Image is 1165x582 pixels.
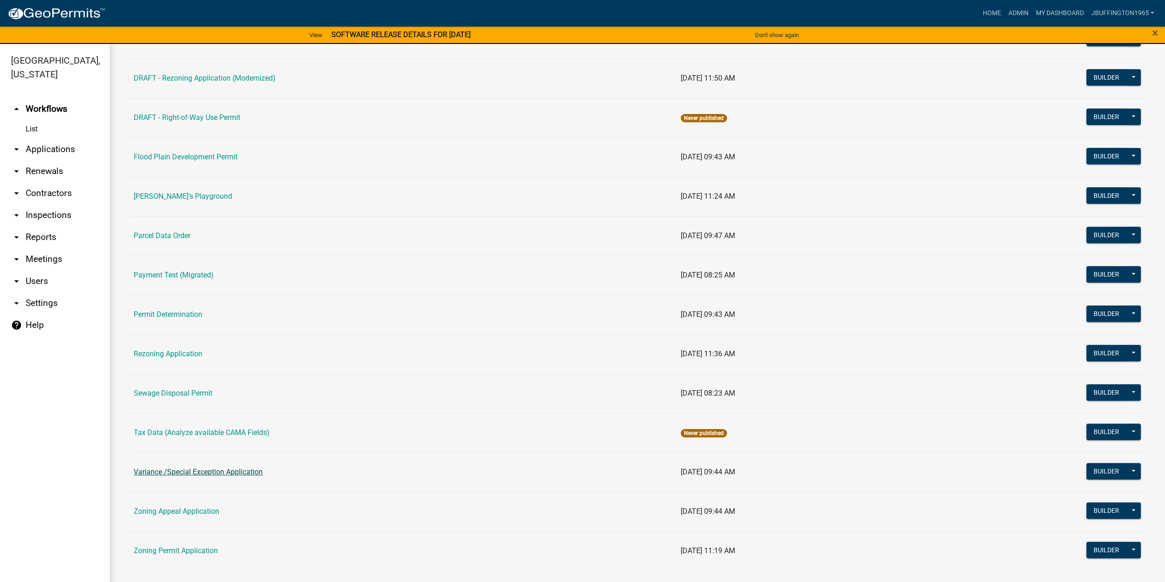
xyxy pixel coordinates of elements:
button: Builder [1086,463,1127,479]
span: [DATE] 11:36 AM [681,349,735,358]
a: DRAFT - Right-of-Way Use Permit [134,113,240,122]
a: jbuffington1965 [1087,5,1158,22]
button: Don't show again [751,27,802,43]
button: Builder [1086,502,1127,519]
span: Never published [681,429,727,437]
a: DRAFT - Rezoning Application (Modernized) [134,74,276,82]
button: Builder [1086,227,1127,243]
a: Zoning Appeal Application [134,507,219,516]
button: Builder [1086,109,1127,125]
button: Builder [1086,424,1127,440]
button: Builder [1086,69,1127,86]
a: Parcel Data Order [134,231,190,240]
a: Payment Test (Migrated) [134,271,214,279]
a: Variance /Special Exception Application [134,468,263,476]
button: Builder [1086,30,1127,46]
a: Tax Data (Analyze available CAMA Fields) [134,428,270,437]
span: [DATE] 11:50 AM [681,74,735,82]
button: Builder [1086,345,1127,361]
i: arrow_drop_up [11,103,22,114]
a: Flood Plain Development Permit [134,152,238,161]
i: arrow_drop_down [11,144,22,155]
a: Permit Determination [134,310,202,319]
span: [DATE] 09:47 AM [681,231,735,240]
span: [DATE] 09:44 AM [681,507,735,516]
span: [DATE] 09:44 AM [681,468,735,476]
button: Close [1152,27,1158,38]
span: × [1152,27,1158,39]
button: Builder [1086,384,1127,401]
i: arrow_drop_down [11,276,22,287]
i: arrow_drop_down [11,188,22,199]
button: Builder [1086,148,1127,164]
i: arrow_drop_down [11,166,22,177]
a: Rezoning Application [134,349,202,358]
a: My Dashboard [1032,5,1087,22]
button: Builder [1086,187,1127,204]
strong: SOFTWARE RELEASE DETAILS FOR [DATE] [331,30,471,39]
a: Sewage Disposal Permit [134,389,212,397]
span: [DATE] 09:43 AM [681,310,735,319]
span: [DATE] 08:25 AM [681,271,735,279]
a: View [306,27,326,43]
span: [DATE] 11:24 AM [681,192,735,201]
a: [PERSON_NAME]'s Playground [134,192,232,201]
i: arrow_drop_down [11,298,22,309]
span: [DATE] 11:19 AM [681,546,735,555]
button: Builder [1086,542,1127,558]
i: arrow_drop_down [11,254,22,265]
span: [DATE] 09:43 AM [681,152,735,161]
a: Zoning Permit Application [134,546,218,555]
span: Never published [681,114,727,122]
button: Builder [1086,305,1127,322]
a: Home [979,5,1004,22]
button: Builder [1086,266,1127,283]
i: help [11,320,22,331]
span: [DATE] 08:23 AM [681,389,735,397]
i: arrow_drop_down [11,232,22,243]
i: arrow_drop_down [11,210,22,221]
a: Admin [1004,5,1032,22]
